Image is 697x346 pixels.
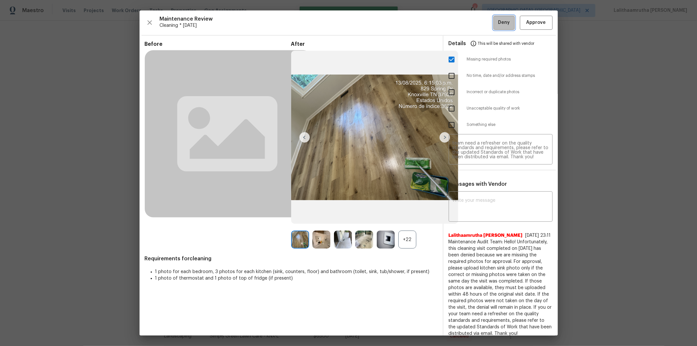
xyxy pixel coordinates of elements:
[449,239,553,337] span: Maintenance Audit Team: Hello! Unfortunately, this cleaning visit completed on [DATE] has been de...
[478,36,535,51] span: This will be shared with vendor
[467,89,553,95] span: Incorrect or duplicate photos
[440,132,450,143] img: right-chevron-button-url
[467,57,553,62] span: Missing required photos
[493,16,515,30] button: Deny
[449,232,523,239] span: Lalithaamrutha [PERSON_NAME]
[453,141,549,159] textarea: Maintenance Audit Team: Hello! Unfortunately, this cleaning visit completed on [DATE] has been de...
[467,122,553,128] span: Something else
[443,84,558,100] div: Incorrect or duplicate photos
[443,51,558,68] div: Missing required photos
[443,68,558,84] div: No time, date and/or address stamps
[525,233,551,238] span: [DATE] 23:11
[155,275,438,282] li: 1 photo of thermostat and 1 photo of top of fridge (if present)
[449,36,466,51] span: Details
[467,106,553,111] span: Unacceptable quality of work
[398,231,416,249] div: +22
[299,132,310,143] img: left-chevron-button-url
[443,100,558,117] div: Unacceptable quality of work
[498,19,510,27] span: Deny
[160,22,493,29] span: Cleaning * [DATE]
[449,182,507,187] span: Messages with Vendor
[526,19,546,27] span: Approve
[145,41,291,47] span: Before
[145,255,438,262] span: Requirements for cleaning
[155,268,438,275] li: 1 photo for each bedroom, 3 photos for each kitchen (sink, counters, floor) and bathroom (toilet,...
[291,41,438,47] span: After
[160,16,493,22] span: Maintenance Review
[467,73,553,78] span: No time, date and/or address stamps
[520,16,553,30] button: Approve
[443,117,558,133] div: Something else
